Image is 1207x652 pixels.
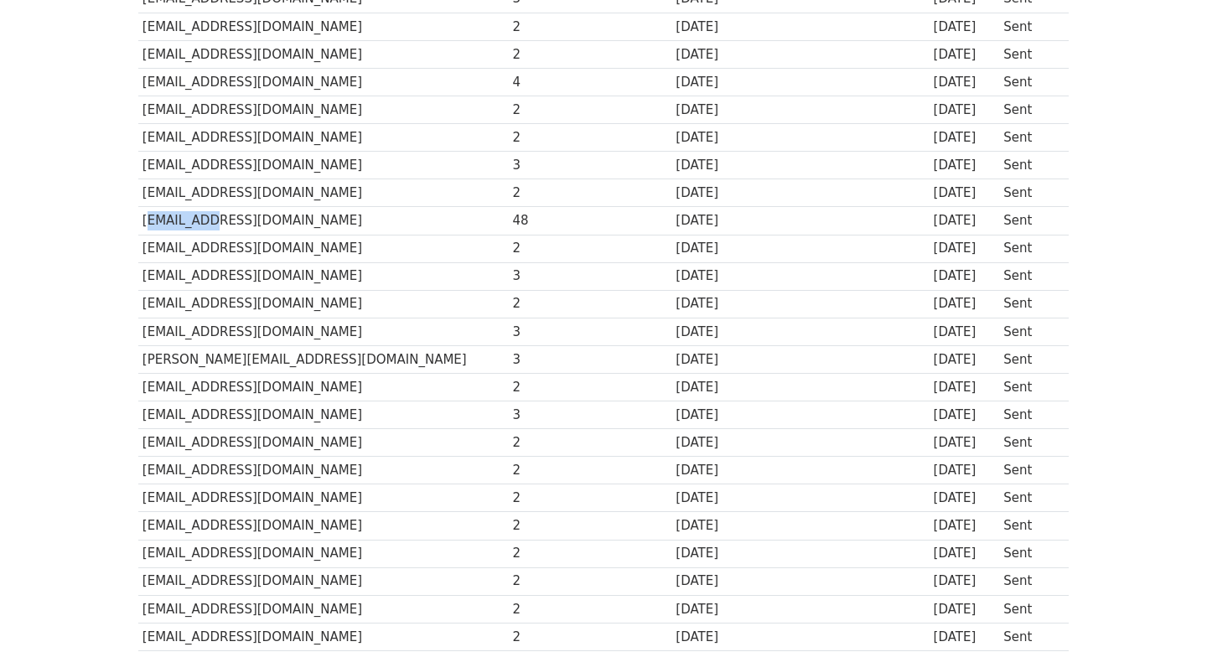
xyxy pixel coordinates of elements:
[512,378,588,397] div: 2
[138,207,509,235] td: [EMAIL_ADDRESS][DOMAIN_NAME]
[999,40,1059,68] td: Sent
[999,429,1059,457] td: Sent
[512,156,588,175] div: 3
[999,457,1059,484] td: Sent
[676,406,798,425] div: [DATE]
[934,294,996,313] div: [DATE]
[676,461,798,480] div: [DATE]
[512,18,588,37] div: 2
[138,595,509,623] td: [EMAIL_ADDRESS][DOMAIN_NAME]
[934,378,996,397] div: [DATE]
[999,318,1059,345] td: Sent
[512,516,588,536] div: 2
[676,18,798,37] div: [DATE]
[512,433,588,453] div: 2
[934,350,996,370] div: [DATE]
[999,207,1059,235] td: Sent
[676,211,798,230] div: [DATE]
[999,484,1059,512] td: Sent
[999,235,1059,262] td: Sent
[512,184,588,203] div: 2
[512,73,588,92] div: 4
[138,179,509,207] td: [EMAIL_ADDRESS][DOMAIN_NAME]
[999,623,1059,650] td: Sent
[512,628,588,647] div: 2
[934,600,996,619] div: [DATE]
[934,184,996,203] div: [DATE]
[934,156,996,175] div: [DATE]
[512,101,588,120] div: 2
[999,567,1059,595] td: Sent
[999,595,1059,623] td: Sent
[1123,572,1207,652] iframe: Chat Widget
[934,266,996,286] div: [DATE]
[676,572,798,591] div: [DATE]
[138,235,509,262] td: [EMAIL_ADDRESS][DOMAIN_NAME]
[138,318,509,345] td: [EMAIL_ADDRESS][DOMAIN_NAME]
[138,152,509,179] td: [EMAIL_ADDRESS][DOMAIN_NAME]
[934,544,996,563] div: [DATE]
[999,13,1059,40] td: Sent
[934,323,996,342] div: [DATE]
[934,406,996,425] div: [DATE]
[676,73,798,92] div: [DATE]
[676,544,798,563] div: [DATE]
[934,239,996,258] div: [DATE]
[676,628,798,647] div: [DATE]
[934,489,996,508] div: [DATE]
[512,323,588,342] div: 3
[138,345,509,373] td: [PERSON_NAME][EMAIL_ADDRESS][DOMAIN_NAME]
[138,96,509,124] td: [EMAIL_ADDRESS][DOMAIN_NAME]
[934,128,996,147] div: [DATE]
[676,266,798,286] div: [DATE]
[999,290,1059,318] td: Sent
[934,211,996,230] div: [DATE]
[512,600,588,619] div: 2
[138,567,509,595] td: [EMAIL_ADDRESS][DOMAIN_NAME]
[999,540,1059,567] td: Sent
[138,429,509,457] td: [EMAIL_ADDRESS][DOMAIN_NAME]
[934,433,996,453] div: [DATE]
[512,211,588,230] div: 48
[138,623,509,650] td: [EMAIL_ADDRESS][DOMAIN_NAME]
[512,45,588,65] div: 2
[999,373,1059,401] td: Sent
[138,484,509,512] td: [EMAIL_ADDRESS][DOMAIN_NAME]
[999,68,1059,96] td: Sent
[512,544,588,563] div: 2
[999,345,1059,373] td: Sent
[676,239,798,258] div: [DATE]
[138,373,509,401] td: [EMAIL_ADDRESS][DOMAIN_NAME]
[676,184,798,203] div: [DATE]
[934,516,996,536] div: [DATE]
[138,40,509,68] td: [EMAIL_ADDRESS][DOMAIN_NAME]
[934,628,996,647] div: [DATE]
[138,512,509,540] td: [EMAIL_ADDRESS][DOMAIN_NAME]
[676,128,798,147] div: [DATE]
[999,152,1059,179] td: Sent
[512,489,588,508] div: 2
[676,45,798,65] div: [DATE]
[676,101,798,120] div: [DATE]
[138,290,509,318] td: [EMAIL_ADDRESS][DOMAIN_NAME]
[676,600,798,619] div: [DATE]
[512,128,588,147] div: 2
[676,489,798,508] div: [DATE]
[999,262,1059,290] td: Sent
[512,350,588,370] div: 3
[676,323,798,342] div: [DATE]
[512,461,588,480] div: 2
[934,45,996,65] div: [DATE]
[676,294,798,313] div: [DATE]
[138,124,509,152] td: [EMAIL_ADDRESS][DOMAIN_NAME]
[138,68,509,96] td: [EMAIL_ADDRESS][DOMAIN_NAME]
[138,262,509,290] td: [EMAIL_ADDRESS][DOMAIN_NAME]
[138,540,509,567] td: [EMAIL_ADDRESS][DOMAIN_NAME]
[676,433,798,453] div: [DATE]
[934,101,996,120] div: [DATE]
[676,350,798,370] div: [DATE]
[138,13,509,40] td: [EMAIL_ADDRESS][DOMAIN_NAME]
[934,461,996,480] div: [DATE]
[138,457,509,484] td: [EMAIL_ADDRESS][DOMAIN_NAME]
[934,572,996,591] div: [DATE]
